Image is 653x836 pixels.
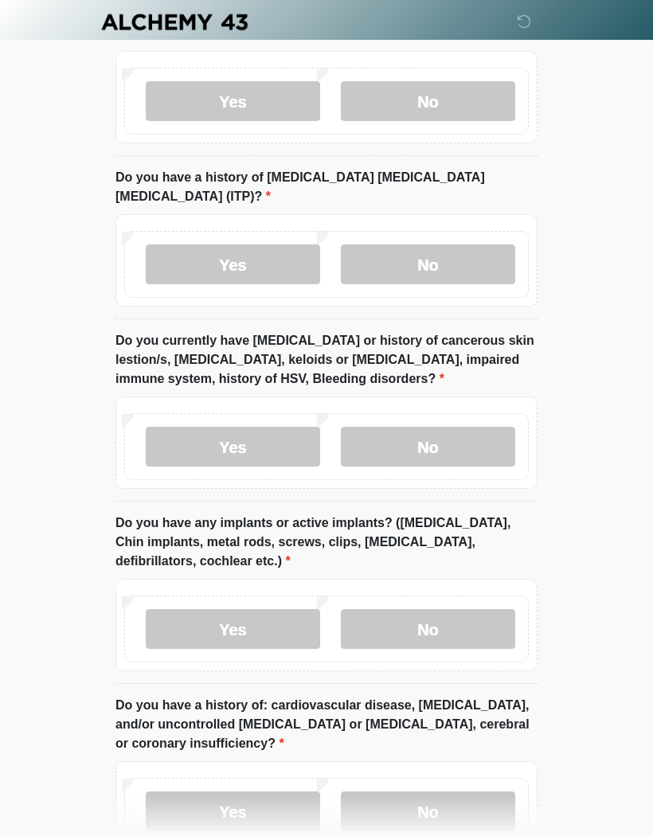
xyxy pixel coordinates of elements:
label: No [341,609,515,649]
label: No [341,427,515,467]
label: Do you have any implants or active implants? ([MEDICAL_DATA], Chin implants, metal rods, screws, ... [115,514,538,571]
label: Yes [146,427,320,467]
img: Alchemy 43 Logo [100,12,249,32]
label: Do you have a history of [MEDICAL_DATA] [MEDICAL_DATA] [MEDICAL_DATA] (ITP)? [115,168,538,206]
label: Do you have a history of: cardiovascular disease, [MEDICAL_DATA], and/or uncontrolled [MEDICAL_DA... [115,696,538,753]
label: Yes [146,244,320,284]
label: Yes [146,81,320,121]
label: Yes [146,791,320,831]
label: Do you currently have [MEDICAL_DATA] or history of cancerous skin lestion/s, [MEDICAL_DATA], kelo... [115,331,538,389]
label: No [341,81,515,121]
label: No [341,791,515,831]
label: No [341,244,515,284]
label: Yes [146,609,320,649]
